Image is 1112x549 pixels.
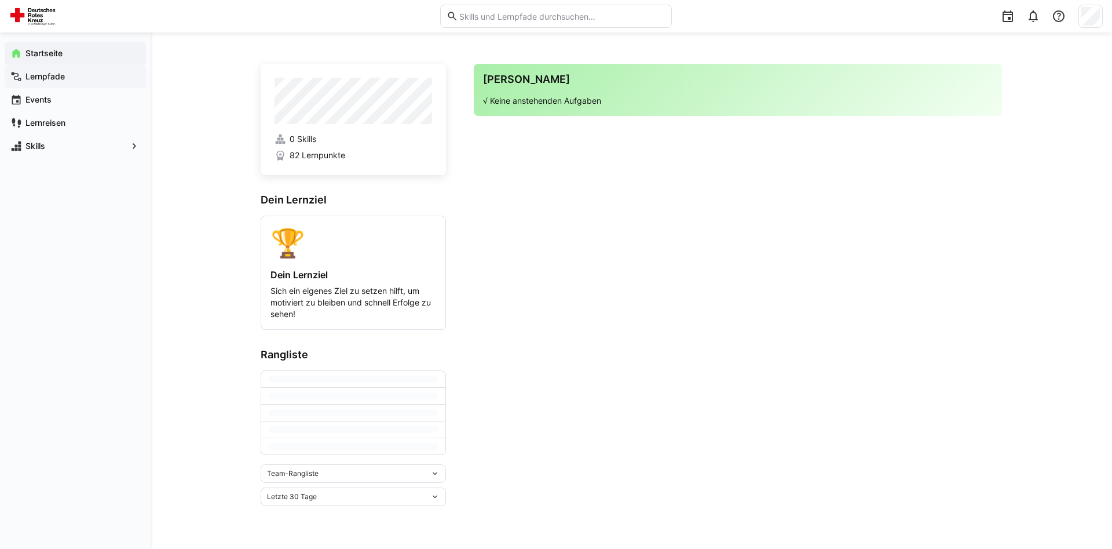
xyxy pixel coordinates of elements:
[290,150,345,161] span: 82 Lernpunkte
[270,285,436,320] p: Sich ein eigenes Ziel zu setzen hilft, um motiviert zu bleiben und schnell Erfolge zu sehen!
[267,469,319,478] span: Team-Rangliste
[270,269,436,281] h4: Dein Lernziel
[275,133,432,145] a: 0 Skills
[261,348,446,361] h3: Rangliste
[267,492,317,501] span: Letzte 30 Tage
[261,194,446,206] h3: Dein Lernziel
[458,11,665,21] input: Skills und Lernpfade durchsuchen…
[483,95,993,107] p: √ Keine anstehenden Aufgaben
[290,133,316,145] span: 0 Skills
[270,226,436,260] div: 🏆
[483,73,993,86] h3: [PERSON_NAME]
